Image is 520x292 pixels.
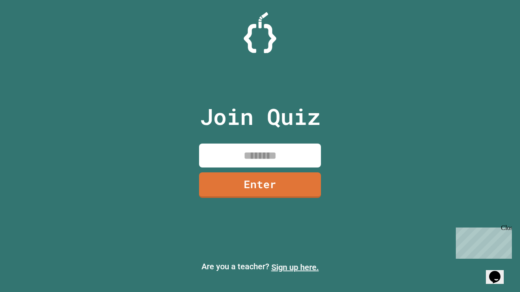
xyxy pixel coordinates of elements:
iframe: chat widget [486,260,512,284]
p: Join Quiz [200,100,321,133]
a: Enter [199,172,321,198]
img: Logo.svg [244,12,276,53]
div: Chat with us now!Close [3,3,56,52]
iframe: chat widget [453,224,512,259]
a: Sign up here. [271,262,319,272]
p: Are you a teacher? [6,260,513,273]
